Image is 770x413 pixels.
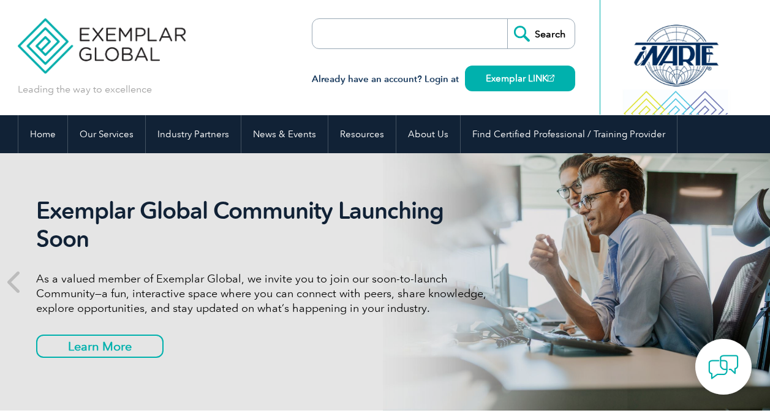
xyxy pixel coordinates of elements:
h3: Already have an account? Login at [312,72,575,87]
a: News & Events [241,115,328,153]
a: Home [18,115,67,153]
a: Find Certified Professional / Training Provider [461,115,677,153]
a: Our Services [68,115,145,153]
a: Resources [328,115,396,153]
a: About Us [396,115,460,153]
a: Industry Partners [146,115,241,153]
img: contact-chat.png [708,352,739,382]
p: As a valued member of Exemplar Global, we invite you to join our soon-to-launch Community—a fun, ... [36,271,496,316]
h2: Exemplar Global Community Launching Soon [36,197,496,253]
a: Exemplar LINK [465,66,575,91]
a: Learn More [36,335,164,358]
p: Leading the way to excellence [18,83,152,96]
input: Search [507,19,575,48]
img: open_square.png [548,75,554,81]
